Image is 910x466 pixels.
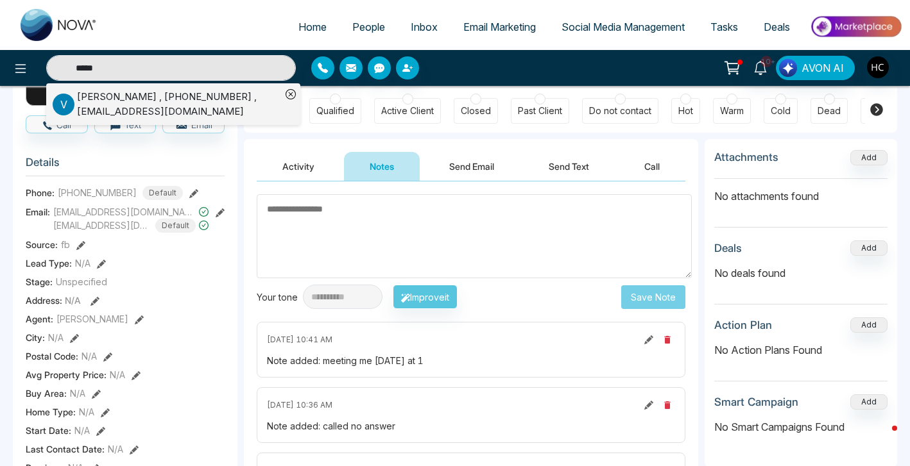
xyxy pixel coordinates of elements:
[26,115,88,133] button: Call
[461,104,491,117] div: Closed
[720,104,744,117] div: Warm
[714,179,888,204] p: No attachments found
[698,15,751,39] a: Tasks
[424,152,520,181] button: Send Email
[802,60,844,76] span: AVON AI
[257,152,340,181] button: Activity
[26,442,105,456] span: Last Contact Date :
[58,186,137,199] span: [PHONE_NUMBER]
[48,331,64,344] span: N/A
[26,186,55,199] span: Phone:
[298,21,327,33] span: Home
[714,242,742,254] h3: Deals
[678,104,693,117] div: Hot
[267,354,675,367] div: Note added: meeting me [DATE] at 1
[589,104,651,117] div: Do not contact
[760,56,772,67] span: 10+
[53,94,74,115] p: V
[771,104,791,117] div: Cold
[518,104,562,117] div: Past Client
[53,205,196,219] span: [EMAIL_ADDRESS][DOMAIN_NAME]
[26,205,50,219] span: Email:
[381,104,434,117] div: Active Client
[74,424,90,437] span: N/A
[26,349,78,363] span: Postal Code :
[850,151,888,162] span: Add
[339,15,398,39] a: People
[809,12,902,41] img: Market-place.gif
[21,9,98,41] img: Nova CRM Logo
[61,238,70,251] span: fb
[267,419,675,433] div: Note added: called no answer
[714,419,888,435] p: No Smart Campaigns Found
[714,319,772,331] h3: Action Plan
[26,156,225,176] h3: Details
[142,186,183,200] span: Default
[77,90,281,119] div: [PERSON_NAME] , [PHONE_NUMBER] , [EMAIL_ADDRESS][DOMAIN_NAME]
[850,394,888,410] button: Add
[56,312,128,326] span: [PERSON_NAME]
[411,21,438,33] span: Inbox
[619,152,685,181] button: Call
[26,368,107,381] span: Avg Property Price :
[745,56,776,78] a: 10+
[850,317,888,333] button: Add
[26,424,71,437] span: Start Date :
[26,405,76,419] span: Home Type :
[714,395,798,408] h3: Smart Campaign
[850,240,888,256] button: Add
[26,238,58,251] span: Source:
[108,442,123,456] span: N/A
[398,15,451,39] a: Inbox
[56,275,107,288] span: Unspecified
[26,275,53,288] span: Stage:
[110,368,125,381] span: N/A
[82,349,97,363] span: N/A
[714,151,778,163] h3: Attachments
[850,150,888,165] button: Add
[621,285,685,309] button: Save Note
[79,405,94,419] span: N/A
[65,295,81,306] span: N/A
[53,219,150,232] span: [EMAIL_ADDRESS][DOMAIN_NAME]
[867,56,889,78] img: User Avatar
[549,15,698,39] a: Social Media Management
[70,387,85,400] span: N/A
[286,15,339,39] a: Home
[451,15,549,39] a: Email Marketing
[75,256,90,270] span: N/A
[352,21,385,33] span: People
[463,21,536,33] span: Email Marketing
[26,387,67,400] span: Buy Area :
[818,104,841,117] div: Dead
[764,21,790,33] span: Deals
[267,334,332,345] span: [DATE] 10:41 AM
[26,331,45,344] span: City :
[779,59,797,77] img: Lead Flow
[714,265,888,281] p: No deals found
[26,294,81,307] span: Address:
[523,152,615,181] button: Send Text
[776,56,855,80] button: AVON AI
[710,21,738,33] span: Tasks
[26,256,72,270] span: Lead Type:
[866,422,897,453] iframe: Intercom live chat
[751,15,803,39] a: Deals
[562,21,685,33] span: Social Media Management
[257,290,303,304] div: Your tone
[344,152,420,181] button: Notes
[714,342,888,358] p: No Action Plans Found
[26,312,53,326] span: Agent:
[155,219,196,233] span: Default
[316,104,354,117] div: Qualified
[267,399,332,411] span: [DATE] 10:36 AM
